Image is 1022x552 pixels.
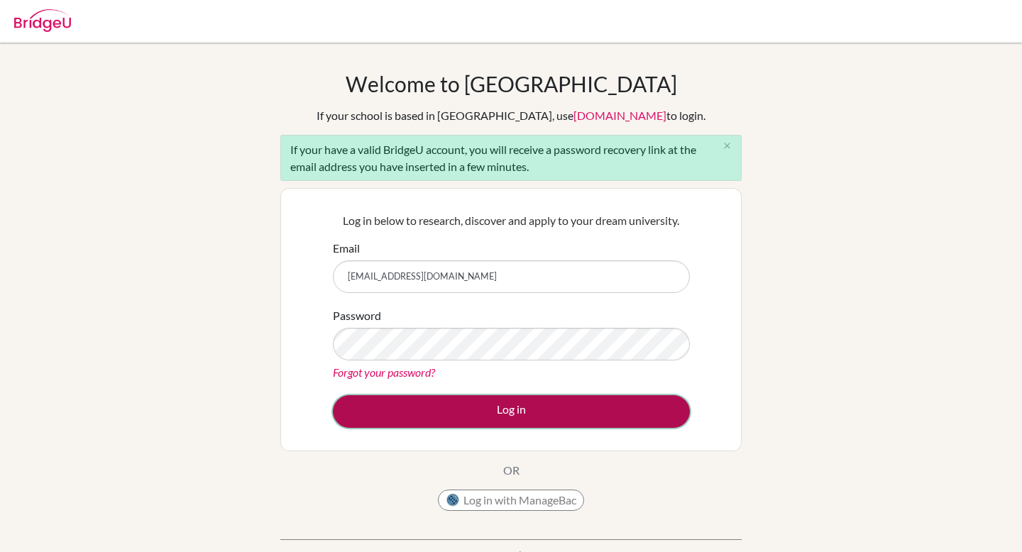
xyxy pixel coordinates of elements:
p: OR [503,462,520,479]
p: Log in below to research, discover and apply to your dream university. [333,212,690,229]
button: Close [713,136,741,157]
a: Forgot your password? [333,365,435,379]
i: close [722,140,732,151]
label: Email [333,240,360,257]
img: Bridge-U [14,9,71,32]
button: Log in with ManageBac [438,490,584,511]
div: If your school is based in [GEOGRAPHIC_DATA], use to login. [317,107,705,124]
div: If your have a valid BridgeU account, you will receive a password recovery link at the email addr... [280,135,742,181]
a: [DOMAIN_NAME] [573,109,666,122]
h1: Welcome to [GEOGRAPHIC_DATA] [346,71,677,96]
button: Log in [333,395,690,428]
label: Password [333,307,381,324]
